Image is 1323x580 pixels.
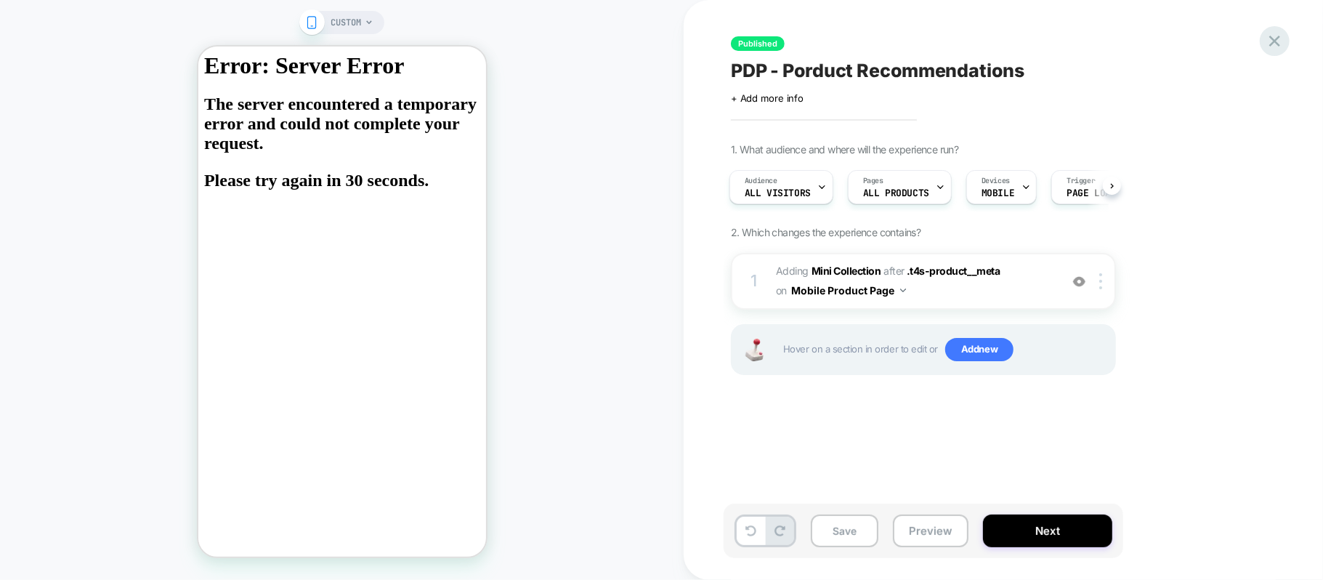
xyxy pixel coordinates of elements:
[745,188,811,198] span: All Visitors
[731,60,1024,81] span: PDP - Porduct Recommendations
[331,11,361,34] span: CUSTOM
[1073,275,1085,288] img: crossed eye
[776,265,881,277] span: Adding
[731,143,958,156] span: 1. What audience and where will the experience run?
[811,515,878,547] button: Save
[907,265,1000,277] span: .t4s-product__meta
[883,265,905,277] span: AFTER
[745,176,777,186] span: Audience
[731,36,785,51] span: Published
[945,338,1014,361] span: Add new
[776,281,787,299] span: on
[982,176,1010,186] span: Devices
[731,226,921,238] span: 2. Which changes the experience contains?
[893,515,968,547] button: Preview
[863,176,883,186] span: Pages
[1067,188,1116,198] span: Page Load
[740,339,769,361] img: Joystick
[783,338,1107,361] span: Hover on a section in order to edit or
[863,188,929,198] span: ALL PRODUCTS
[1099,273,1102,289] img: close
[6,6,282,33] h1: Error: Server Error
[983,515,1112,547] button: Next
[982,188,1014,198] span: MOBILE
[747,267,761,296] div: 1
[6,48,282,144] h2: The server encountered a temporary error and could not complete your request.
[731,92,804,104] span: + Add more info
[1067,176,1095,186] span: Trigger
[791,280,906,301] button: Mobile Product Page
[812,265,881,277] b: Mini Collection
[900,289,906,292] img: down arrow
[6,124,282,144] p: Please try again in 30 seconds.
